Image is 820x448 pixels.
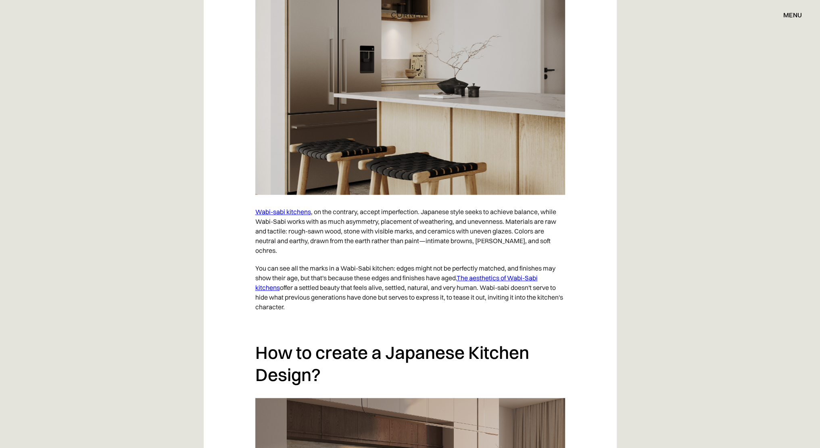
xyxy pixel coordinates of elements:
p: ‍ [255,316,565,333]
p: , on the contrary, accept imperfection. Japanese style seeks to achieve balance, while Wabi-Sabi ... [255,203,565,259]
div: menu [775,8,802,22]
a: home [376,10,444,20]
a: Wabi-sabi kitchens [255,208,311,216]
div: menu [783,12,802,18]
h2: How to create a Japanese Kitchen Design? [255,342,565,385]
p: You can see all the marks in a Wabi-Sabi kitchen: edges might not be perfectly matched, and finis... [255,259,565,316]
